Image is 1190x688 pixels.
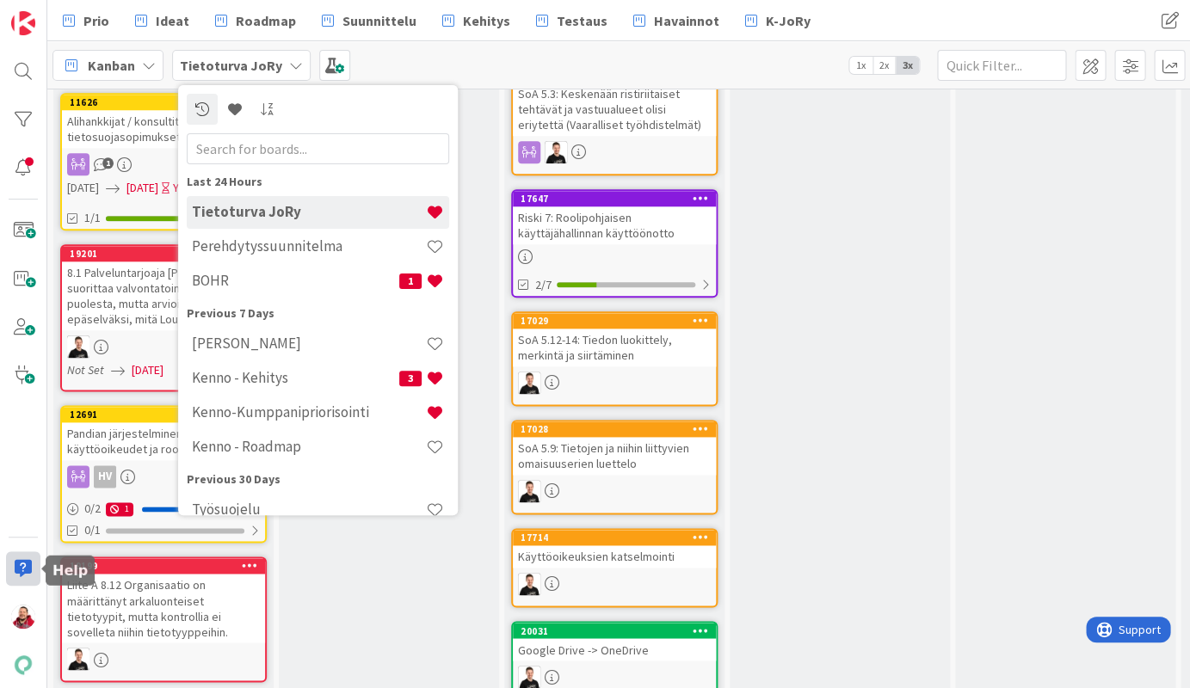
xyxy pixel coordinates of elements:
[511,189,718,298] a: 17647Riski 7: Roolipohjaisen käyttäjähallinnan käyttöönotto2/7
[513,83,716,136] div: SoA 5.3: Keskenään ristiriitaiset tehtävät ja vastuualueet olisi eriytettä (Vaaralliset työhdiste...
[62,110,265,148] div: Alihankkijat / konsultit - tietosuojasopimukset ja ohjeistukset
[173,179,179,197] div: Y
[513,623,716,638] div: 20031
[83,10,109,31] span: Prio
[518,666,540,688] img: JV
[62,498,265,519] div: 0/21
[62,95,265,148] div: 11626Alihankkijat / konsultit - tietosuojasopimukset ja ohjeistukset
[187,304,449,322] div: Previous 7 Days
[518,573,540,595] img: JV
[60,93,267,230] a: 11626Alihankkijat / konsultit - tietosuojasopimukset ja ohjeistukset[DATE][DATE]Y1/1
[62,335,265,358] div: JV
[62,95,265,110] div: 11626
[33,3,75,23] span: Support
[52,562,88,579] h5: Help
[62,422,265,460] div: Pandian järjestelminen käyttöoikeudet ja roolit
[11,605,35,629] img: JS
[518,372,540,394] img: JV
[126,179,158,197] span: [DATE]
[521,315,716,327] div: 17029
[187,470,449,488] div: Previous 30 Days
[62,558,265,642] div: 19199Liite A 8.12 Organisaatio on määrittänyt arkaluonteiset tietotyypit, mutta kontrollia ei sov...
[513,191,716,206] div: 17647
[156,10,189,31] span: Ideat
[513,372,716,394] div: JV
[513,141,716,163] div: JV
[623,5,730,36] a: Havainnot
[513,480,716,502] div: JV
[102,157,114,169] span: 1
[106,502,133,516] div: 1
[342,10,416,31] span: Suunnittelu
[88,55,135,76] span: Kanban
[511,311,718,406] a: 17029SoA 5.12-14: Tiedon luokittely, merkintä ja siirtäminenJV
[557,10,607,31] span: Testaus
[432,5,521,36] a: Kehitys
[125,5,200,36] a: Ideat
[511,420,718,514] a: 17028SoA 5.9: Tietojen ja niihin liittyvien omaisuuserien luetteloJV
[62,246,265,261] div: 19201
[463,10,510,31] span: Kehitys
[60,244,267,391] a: 192018.1 Palveluntarjoaja [PERSON_NAME] suorittaa valvontatoimia Pandian puolesta, mutta arvioinn...
[513,329,716,366] div: SoA 5.12-14: Tiedon luokittely, merkintä ja siirtäminen
[192,438,426,455] h4: Kenno - Roadmap
[513,530,716,545] div: 17714
[70,248,265,260] div: 19201
[84,521,101,539] span: 0/1
[192,403,426,421] h4: Kenno-Kumppanipriorisointi
[70,560,265,572] div: 19199
[849,57,872,74] span: 1x
[11,11,35,35] img: Visit kanbanzone.com
[513,421,716,475] div: 17028SoA 5.9: Tietojen ja niihin liittyvien omaisuuserien luettelo
[513,666,716,688] div: JV
[513,313,716,366] div: 17029SoA 5.12-14: Tiedon luokittely, merkintä ja siirtäminen
[766,10,811,31] span: K-JoRy
[70,96,265,108] div: 11626
[521,531,716,544] div: 17714
[62,558,265,574] div: 19199
[511,528,718,607] a: 17714Käyttöoikeuksien katselmointiJV
[654,10,719,31] span: Havainnot
[513,573,716,595] div: JV
[872,57,896,74] span: 2x
[11,653,35,677] img: avatar
[187,133,449,164] input: Search for boards...
[513,638,716,660] div: Google Drive -> OneDrive
[94,465,116,488] div: HV
[192,369,399,386] h4: Kenno - Kehitys
[62,648,265,670] div: JV
[62,574,265,642] div: Liite A 8.12 Organisaatio on määrittänyt arkaluonteiset tietotyypit, mutta kontrollia ei sovellet...
[535,276,552,294] span: 2/7
[192,335,426,352] h4: [PERSON_NAME]
[735,5,821,36] a: K-JoRy
[192,203,426,220] h4: Tietoturva JoRy
[513,67,716,136] div: SoA 5.3: Keskenään ristiriitaiset tehtävät ja vastuualueet olisi eriytettä (Vaaralliset työhdiste...
[513,206,716,244] div: Riski 7: Roolipohjaisen käyttäjähallinnan käyttöönotto
[62,261,265,330] div: 8.1 Palveluntarjoaja [PERSON_NAME] suorittaa valvontatoimia Pandian puolesta, mutta arvioinnissa ...
[132,361,163,379] span: [DATE]
[70,408,265,421] div: 12691
[526,5,618,36] a: Testaus
[67,362,104,378] i: Not Set
[513,421,716,437] div: 17028
[187,173,449,191] div: Last 24 Hours
[399,273,422,289] span: 1
[236,10,296,31] span: Roadmap
[513,191,716,244] div: 17647Riski 7: Roolipohjaisen käyttäjähallinnan käyttöönotto
[62,407,265,460] div: 12691Pandian järjestelminen käyttöoikeudet ja roolit
[62,407,265,422] div: 12691
[60,405,267,543] a: 12691Pandian järjestelminen käyttöoikeudet ja roolitHV0/210/1
[399,371,422,386] span: 3
[311,5,427,36] a: Suunnittelu
[67,179,99,197] span: [DATE]
[180,57,282,74] b: Tietoturva JoRy
[67,648,89,670] img: JV
[62,465,265,488] div: HV
[521,423,716,435] div: 17028
[84,500,101,518] span: 0 / 2
[192,272,399,289] h4: BOHR
[513,313,716,329] div: 17029
[518,480,540,502] img: JV
[192,501,426,518] h4: Työsuojelu
[84,209,101,227] span: 1/1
